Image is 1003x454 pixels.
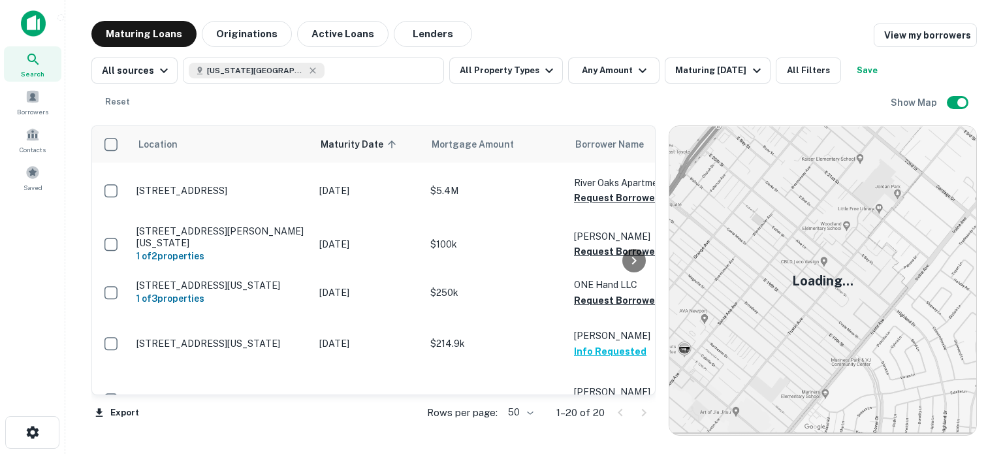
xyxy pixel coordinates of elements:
[574,344,646,359] button: Info Requested
[424,126,567,163] th: Mortgage Amount
[503,403,535,422] div: 50
[319,184,417,198] p: [DATE]
[91,21,197,47] button: Maturing Loans
[675,63,764,78] div: Maturing [DATE]
[136,249,306,263] h6: 1 of 2 properties
[574,293,680,308] button: Request Borrower Info
[575,137,644,152] span: Borrower Name
[574,329,705,343] p: [PERSON_NAME]
[665,57,770,84] button: Maturing [DATE]
[136,394,306,406] p: [STREET_ADDRESS][US_STATE]
[938,349,1003,412] div: Tiện ích trò chuyện
[136,291,306,306] h6: 1 of 3 properties
[91,57,178,84] button: All sources
[4,46,61,82] a: Search
[24,182,42,193] span: Saved
[136,225,306,249] p: [STREET_ADDRESS][PERSON_NAME][US_STATE]
[574,278,705,292] p: ONE Hand LLC
[297,21,389,47] button: Active Loans
[4,84,61,120] a: Borrowers
[319,237,417,251] p: [DATE]
[891,95,939,110] h6: Show Map
[574,190,680,206] button: Request Borrower Info
[874,24,977,47] a: View my borrowers
[202,21,292,47] button: Originations
[136,280,306,291] p: [STREET_ADDRESS][US_STATE]
[130,126,313,163] th: Location
[574,229,705,244] p: [PERSON_NAME]
[792,271,853,291] h5: Loading...
[321,137,400,152] span: Maturity Date
[574,244,680,259] button: Request Borrower Info
[394,21,472,47] button: Lenders
[574,385,705,399] p: [PERSON_NAME]
[430,393,561,407] p: $219.1k
[4,122,61,157] a: Contacts
[430,237,561,251] p: $100k
[846,57,888,84] button: Save your search to get updates of matches that match your search criteria.
[568,57,660,84] button: Any Amount
[313,126,424,163] th: Maturity Date
[136,185,306,197] p: [STREET_ADDRESS]
[938,349,1003,412] iframe: Chat Widget
[430,184,561,198] p: $5.4M
[556,405,605,421] p: 1–20 of 20
[432,137,531,152] span: Mortgage Amount
[97,89,138,115] button: Reset
[17,106,48,117] span: Borrowers
[449,57,563,84] button: All Property Types
[21,69,44,79] span: Search
[207,65,305,76] span: [US_STATE][GEOGRAPHIC_DATA], [GEOGRAPHIC_DATA], [GEOGRAPHIC_DATA]
[136,338,306,349] p: [STREET_ADDRESS][US_STATE]
[776,57,841,84] button: All Filters
[430,336,561,351] p: $214.9k
[102,63,172,78] div: All sources
[669,126,976,435] img: map-placeholder.webp
[91,403,142,423] button: Export
[319,336,417,351] p: [DATE]
[4,160,61,195] a: Saved
[138,137,178,152] span: Location
[319,393,417,407] p: [DATE]
[567,126,711,163] th: Borrower Name
[21,10,46,37] img: capitalize-icon.png
[427,405,498,421] p: Rows per page:
[20,144,46,155] span: Contacts
[574,176,705,190] p: River Oaks Apartments LLC
[430,285,561,300] p: $250k
[183,57,444,84] button: [US_STATE][GEOGRAPHIC_DATA], [GEOGRAPHIC_DATA], [GEOGRAPHIC_DATA]
[319,285,417,300] p: [DATE]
